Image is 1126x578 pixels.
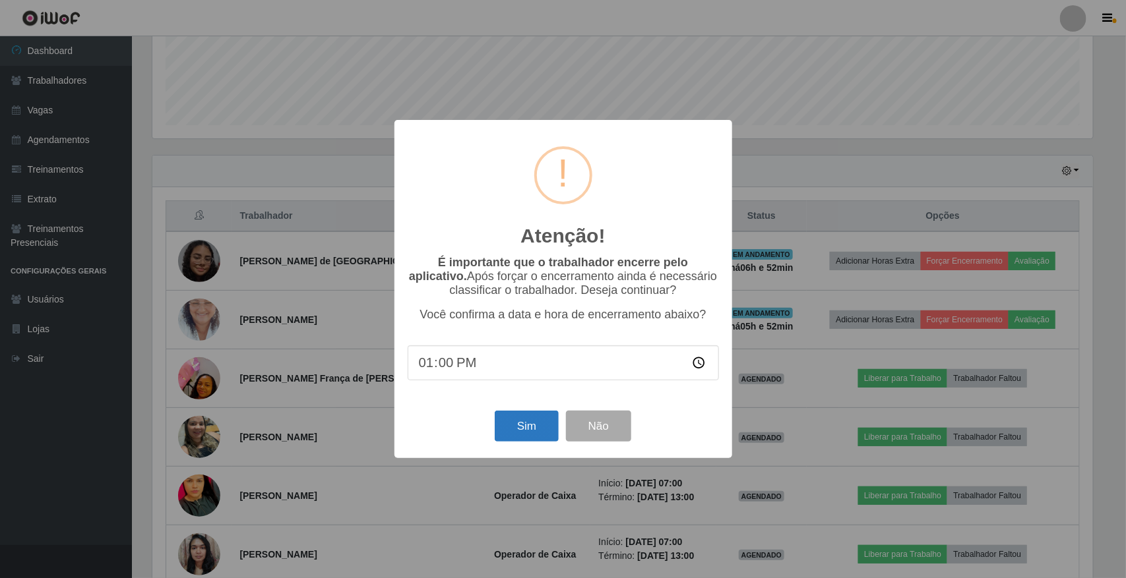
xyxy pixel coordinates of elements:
button: Sim [495,411,559,442]
p: Após forçar o encerramento ainda é necessário classificar o trabalhador. Deseja continuar? [408,256,719,297]
b: É importante que o trabalhador encerre pelo aplicativo. [409,256,688,283]
p: Você confirma a data e hora de encerramento abaixo? [408,308,719,322]
button: Não [566,411,631,442]
h2: Atenção! [520,224,605,248]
